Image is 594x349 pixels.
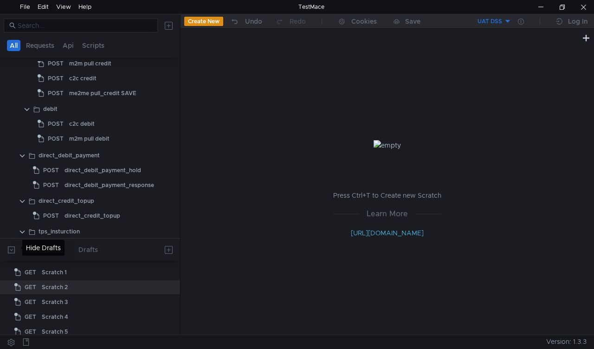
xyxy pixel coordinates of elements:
span: Learn More [359,208,415,220]
div: m2m pull credit [69,57,111,71]
div: debit [43,102,58,116]
div: Scratch 5 [42,325,68,339]
button: Scripts [79,40,107,51]
div: tps_insturction [39,225,80,239]
span: POST [48,57,64,71]
div: Redo [290,16,306,27]
span: POST [48,132,64,146]
button: Undo [223,14,269,28]
button: Requests [23,40,57,51]
span: GET [25,265,36,279]
button: Create New [184,17,223,26]
div: direct_debit_payment_hold [65,163,141,177]
a: [URL][DOMAIN_NAME] [351,229,424,237]
div: direct_debit_payment_response [65,178,154,192]
div: Cookies [351,16,377,27]
span: GET [25,325,36,339]
div: Drafts [78,244,98,255]
div: Log In [568,16,588,27]
span: GET [25,280,36,294]
span: POST [43,163,59,177]
button: Api [60,40,77,51]
div: c2c debit [69,117,95,131]
button: UAT DSS [447,14,511,29]
button: Redo [269,14,312,28]
div: Scratch 2 [42,280,68,294]
div: c2c credit [69,71,97,85]
span: POST [43,178,59,192]
img: empty [374,140,401,150]
span: POST [48,86,64,100]
div: Scratch 1 [42,265,67,279]
div: direct_debit_payment [39,149,100,162]
span: Version: 1.3.3 [546,335,587,349]
div: UAT DSS [478,17,502,26]
input: Search... [18,20,152,31]
span: GET [25,310,36,324]
span: POST [43,209,59,223]
div: Hide Drafts [22,240,65,256]
div: me2me pull_credit SAVE [69,86,136,100]
div: direct_credit_topup [39,194,94,208]
div: Scratch 4 [42,310,68,324]
div: m2m pull debit [69,132,110,146]
div: Scratch 3 [42,295,68,309]
div: direct_credit_topup [65,209,120,223]
button: All [7,40,20,51]
span: POST [48,71,64,85]
div: Save [405,18,420,25]
div: Undo [245,16,262,27]
span: GET [25,295,36,309]
span: POST [48,117,64,131]
p: Press Ctrl+T to Create new Scratch [333,190,441,201]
